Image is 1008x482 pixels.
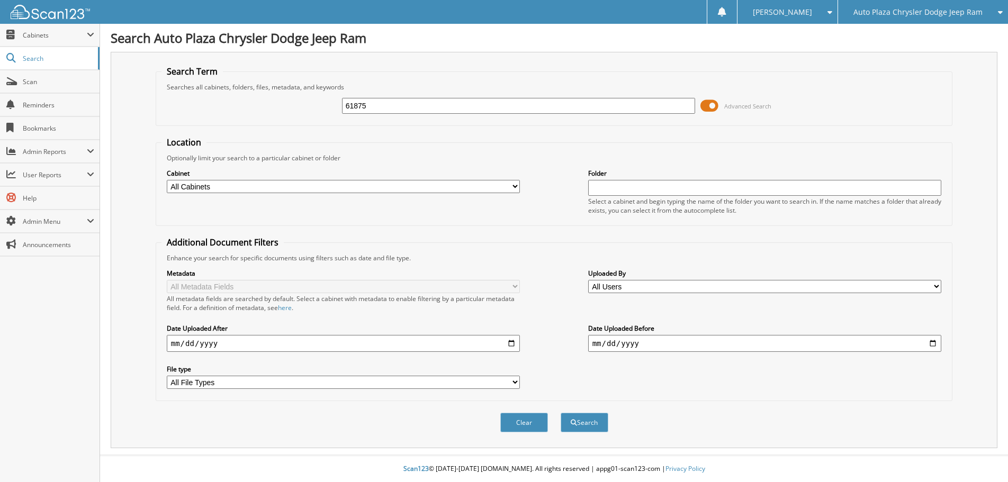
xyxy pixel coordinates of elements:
a: Privacy Policy [665,464,705,473]
h1: Search Auto Plaza Chrysler Dodge Jeep Ram [111,29,997,47]
img: scan123-logo-white.svg [11,5,90,19]
div: All metadata fields are searched by default. Select a cabinet with metadata to enable filtering b... [167,294,520,312]
input: end [588,335,942,352]
input: start [167,335,520,352]
legend: Additional Document Filters [161,237,284,248]
span: Announcements [23,240,94,249]
span: Cabinets [23,31,87,40]
a: here [278,303,292,312]
div: © [DATE]-[DATE] [DOMAIN_NAME]. All rights reserved | appg01-scan123-com | [100,456,1008,482]
span: Advanced Search [724,102,771,110]
div: Searches all cabinets, folders, files, metadata, and keywords [161,83,947,92]
button: Search [561,413,608,432]
legend: Location [161,137,206,148]
span: Admin Menu [23,217,87,226]
legend: Search Term [161,66,223,77]
div: Optionally limit your search to a particular cabinet or folder [161,153,947,162]
span: [PERSON_NAME] [753,9,812,15]
label: Uploaded By [588,269,942,278]
span: Auto Plaza Chrysler Dodge Jeep Ram [853,9,983,15]
span: Scan [23,77,94,86]
span: Admin Reports [23,147,87,156]
span: Bookmarks [23,124,94,133]
div: Enhance your search for specific documents using filters such as date and file type. [161,253,947,262]
label: Date Uploaded After [167,324,520,333]
span: Scan123 [403,464,429,473]
div: Select a cabinet and begin typing the name of the folder you want to search in. If the name match... [588,197,942,215]
span: User Reports [23,170,87,179]
iframe: Chat Widget [955,431,1008,482]
span: Help [23,194,94,203]
span: Reminders [23,101,94,110]
label: Metadata [167,269,520,278]
label: File type [167,365,520,374]
span: Search [23,54,93,63]
label: Folder [588,169,942,178]
label: Cabinet [167,169,520,178]
label: Date Uploaded Before [588,324,942,333]
button: Clear [500,413,548,432]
